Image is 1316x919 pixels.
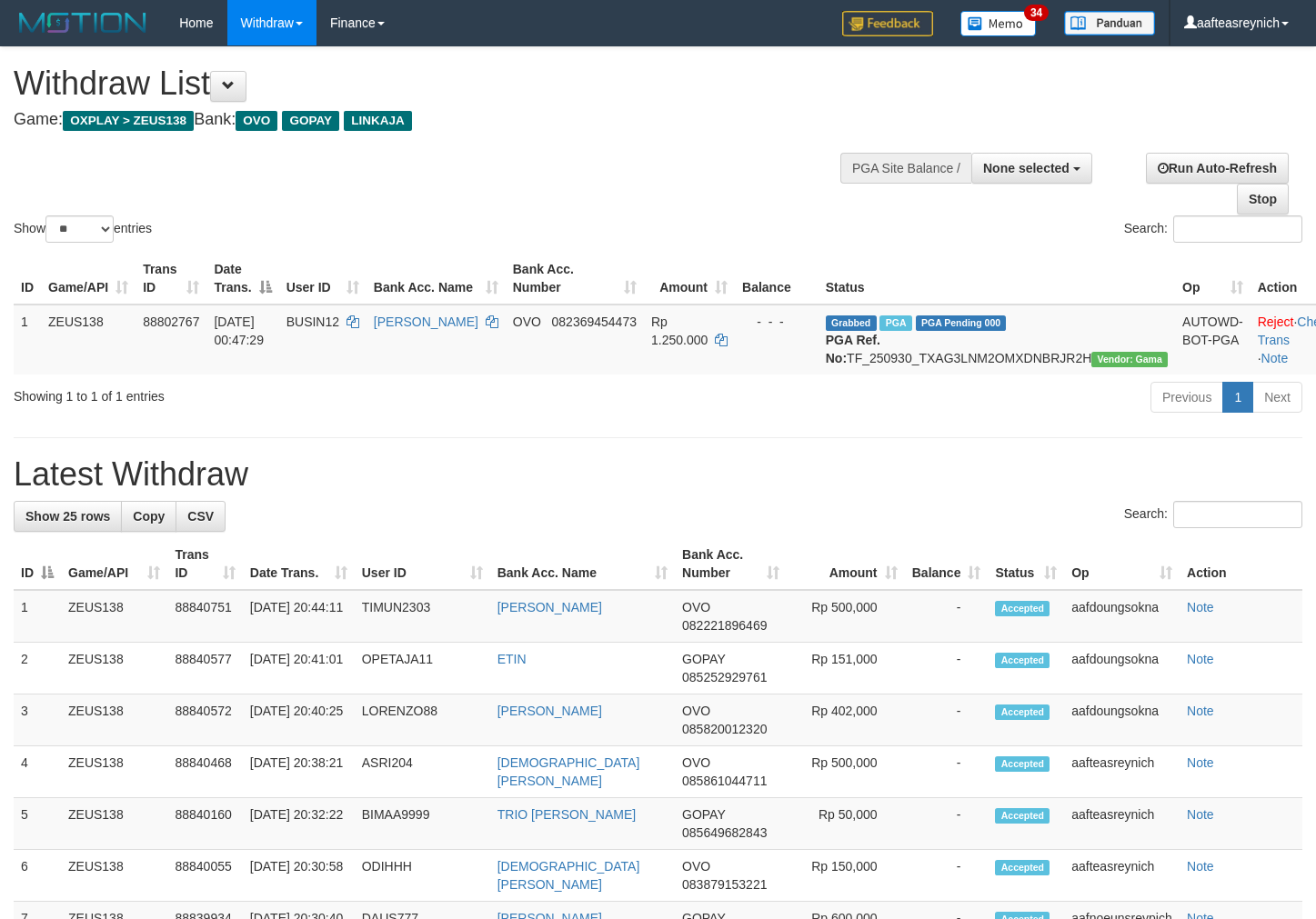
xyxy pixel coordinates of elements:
[61,694,167,746] td: ZEUS138
[167,590,242,643] td: 88840751
[61,798,167,850] td: ZEUS138
[14,798,61,850] td: 5
[167,850,242,902] td: 88840055
[14,456,1302,493] h1: Latest Withdraw
[905,538,989,590] th: Balance: activate to sort column ascending
[497,755,640,788] a: [DEMOGRAPHIC_DATA][PERSON_NAME]
[243,694,355,746] td: [DATE] 20:40:25
[167,538,242,590] th: Trans ID: activate to sort column ascending
[61,746,167,798] td: ZEUS138
[995,808,1050,824] span: Accepted
[1252,382,1302,413] a: Next
[61,850,167,902] td: ZEUS138
[14,590,61,643] td: 1
[787,850,904,902] td: Rp 150,000
[905,746,989,798] td: -
[916,315,1007,331] span: PGA Pending
[1175,253,1251,305] th: Op: activate to sort column ascending
[682,704,710,718] span: OVO
[1187,807,1214,822] a: Note
[995,860,1050,875] span: Accepted
[1173,501,1302,528] input: Search:
[971,153,1092,184] button: None selected
[45,215,114,243] select: Showentries
[167,798,242,850] td: 88840160
[355,538,490,590] th: User ID: activate to sort column ascending
[787,798,904,850] td: Rp 50,000
[682,652,725,666] span: GOPAY
[14,305,41,375] td: 1
[497,807,636,822] a: TRIO [PERSON_NAME]
[1064,590,1180,643] td: aafdoungsokna
[682,877,767,892] span: Copy 083879153221 to clipboard
[14,501,122,532] a: Show 25 rows
[819,253,1175,305] th: Status
[983,161,1070,175] span: None selected
[490,538,675,590] th: Bank Acc. Name: activate to sort column ascending
[819,305,1175,375] td: TF_250930_TXAG3LNM2OMXDNBRJR2H
[879,315,911,331] span: Marked by aafsreyleap
[14,643,61,694] td: 2
[960,11,1037,36] img: Button%20Memo.svg
[187,509,214,524] span: CSV
[682,618,767,633] span: Copy 082221896469 to clipboard
[236,111,277,131] span: OVO
[995,601,1050,616] span: Accepted
[14,746,61,798] td: 4
[552,315,637,329] span: Copy 082369454473 to clipboard
[682,670,767,684] span: Copy 085252929761 to clipboard
[25,509,110,524] span: Show 25 rows
[1064,850,1180,902] td: aafteasreynich
[651,315,708,347] span: Rp 1.250.000
[735,253,819,305] th: Balance
[682,807,725,822] span: GOPAY
[1024,5,1049,21] span: 34
[506,253,644,305] th: Bank Acc. Number: activate to sort column ascending
[513,315,541,329] span: OVO
[355,694,490,746] td: LORENZO88
[682,755,710,770] span: OVO
[905,850,989,902] td: -
[742,313,811,331] div: - - -
[344,111,412,131] span: LINKAJA
[840,153,971,184] div: PGA Site Balance /
[682,600,710,614] span: OVO
[675,538,787,590] th: Bank Acc. Number: activate to sort column ascending
[374,315,478,329] a: [PERSON_NAME]
[1124,501,1302,528] label: Search:
[282,111,339,131] span: GOPAY
[243,538,355,590] th: Date Trans.: activate to sort column ascending
[133,509,165,524] span: Copy
[995,653,1050,668] span: Accepted
[497,859,640,892] a: [DEMOGRAPHIC_DATA][PERSON_NAME]
[14,694,61,746] td: 3
[1173,215,1302,243] input: Search:
[206,253,278,305] th: Date Trans.: activate to sort column descending
[41,305,136,375] td: ZEUS138
[787,694,904,746] td: Rp 402,000
[243,590,355,643] td: [DATE] 20:44:11
[355,590,490,643] td: TIMUN2303
[644,253,735,305] th: Amount: activate to sort column ascending
[787,643,904,694] td: Rp 151,000
[1180,538,1302,590] th: Action
[355,643,490,694] td: OPETAJA11
[1146,153,1289,184] a: Run Auto-Refresh
[14,253,41,305] th: ID
[988,538,1064,590] th: Status: activate to sort column ascending
[682,722,767,736] span: Copy 085820012320 to clipboard
[243,798,355,850] td: [DATE] 20:32:22
[61,590,167,643] td: ZEUS138
[143,315,199,329] span: 88802767
[995,704,1050,720] span: Accepted
[167,694,242,746] td: 88840572
[14,850,61,902] td: 6
[826,315,877,331] span: Grabbed
[1187,755,1214,770] a: Note
[682,859,710,874] span: OVO
[1187,704,1214,718] a: Note
[243,850,355,902] td: [DATE] 20:30:58
[1222,382,1253,413] a: 1
[682,774,767,788] span: Copy 085861044711 to clipboard
[842,11,933,36] img: Feedback.jpg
